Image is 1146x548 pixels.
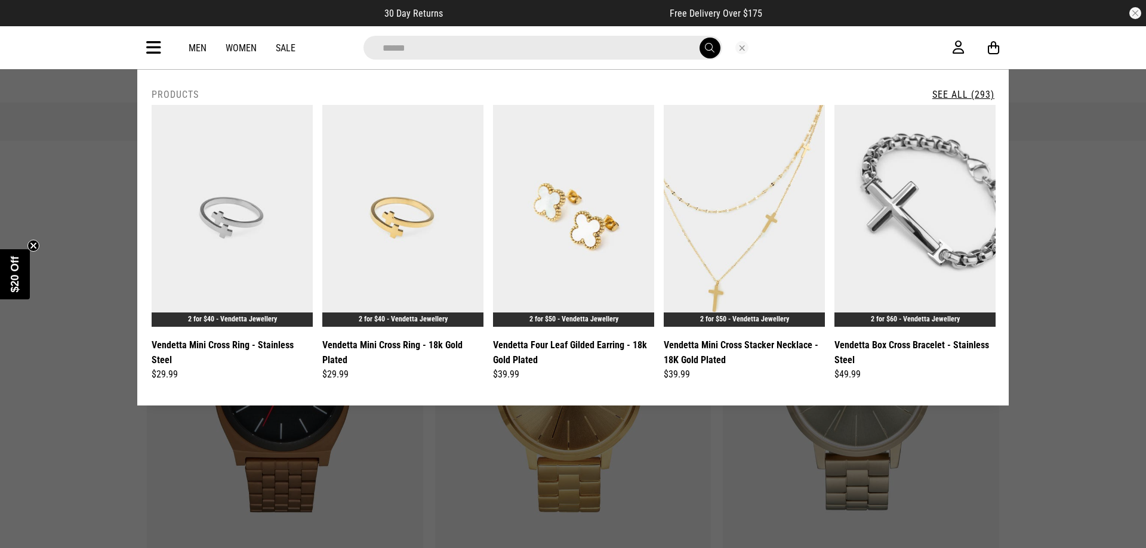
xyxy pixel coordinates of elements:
[359,315,448,323] a: 2 for $40 - Vendetta Jewellery
[384,8,443,19] span: 30 Day Returns
[735,41,748,54] button: Close search
[467,7,646,19] iframe: Customer reviews powered by Trustpilot
[664,367,825,382] div: $39.99
[670,8,762,19] span: Free Delivery Over $175
[834,338,996,367] a: Vendetta Box Cross Bracelet - Stainless Steel
[493,105,654,327] img: Vendetta Four Leaf Gilded Earring - 18k Gold Plated in White
[276,42,295,54] a: Sale
[932,89,994,100] a: See All (293)
[871,315,960,323] a: 2 for $60 - Vendetta Jewellery
[152,89,199,100] h2: Products
[700,315,789,323] a: 2 for $50 - Vendetta Jewellery
[322,338,483,367] a: Vendetta Mini Cross Ring - 18k Gold Plated
[664,105,825,327] img: Vendetta Mini Cross Stacker Necklace - 18k Gold Plated in Silver
[493,338,654,367] a: Vendetta Four Leaf Gilded Earring - 18k Gold Plated
[664,338,825,367] a: Vendetta Mini Cross Stacker Necklace - 18K Gold Plated
[226,42,257,54] a: Women
[9,256,21,292] span: $20 Off
[322,105,483,327] img: Vendetta Mini Cross Ring - 18k Gold Plated in Gold
[834,367,996,382] div: $49.99
[834,105,996,327] img: Vendetta Box Cross Bracelet - Stainless Steel in Silver
[152,367,313,382] div: $29.99
[152,105,313,327] img: Vendetta Mini Cross Ring - Stainless Steel in Silver
[27,240,39,252] button: Close teaser
[322,367,483,382] div: $29.99
[529,315,618,323] a: 2 for $50 - Vendetta Jewellery
[10,5,45,41] button: Open LiveChat chat widget
[152,338,313,367] a: Vendetta Mini Cross Ring - Stainless Steel
[189,42,207,54] a: Men
[493,367,654,382] div: $39.99
[188,315,277,323] a: 2 for $40 - Vendetta Jewellery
